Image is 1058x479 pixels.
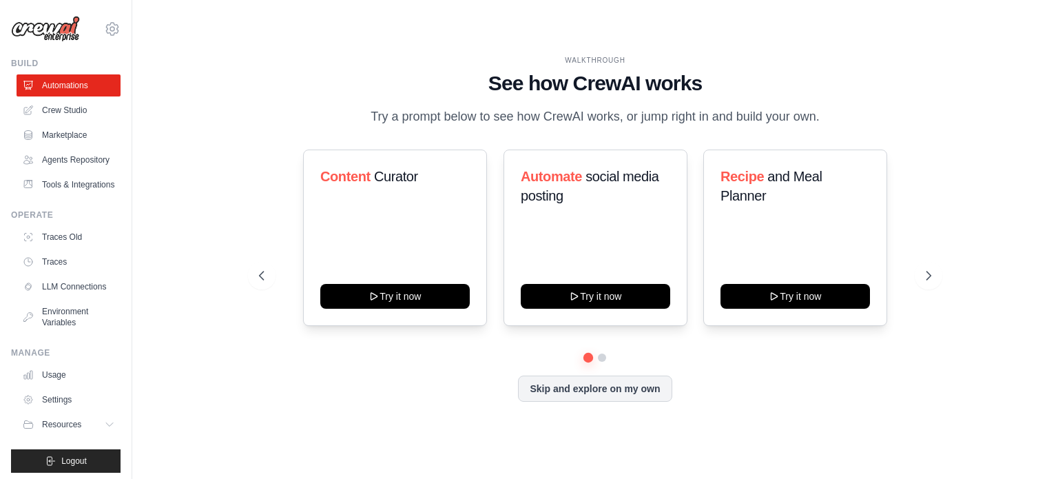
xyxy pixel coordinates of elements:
button: Try it now [720,284,870,309]
span: Content [320,169,371,184]
div: WALKTHROUGH [259,55,931,65]
img: Logo [11,16,80,42]
span: social media posting [521,169,659,203]
span: Automate [521,169,582,184]
h1: See how CrewAI works [259,71,931,96]
a: Traces Old [17,226,121,248]
div: Build [11,58,121,69]
div: Operate [11,210,121,221]
button: Resources [17,414,121,436]
a: Crew Studio [17,99,121,121]
p: Try a prompt below to see how CrewAI works, or jump right in and build your own. [364,107,827,127]
span: and Meal Planner [720,169,822,203]
a: Tools & Integrations [17,174,121,196]
button: Skip and explore on my own [518,376,672,402]
a: LLM Connections [17,276,121,298]
a: Marketplace [17,124,121,146]
span: Logout [61,456,87,467]
a: Settings [17,389,121,411]
div: Manage [11,347,121,358]
a: Usage [17,364,121,386]
button: Logout [11,449,121,473]
a: Automations [17,74,121,96]
span: Recipe [720,169,764,184]
a: Agents Repository [17,149,121,171]
a: Environment Variables [17,300,121,334]
button: Try it now [320,284,470,309]
span: Resources [42,419,81,430]
a: Traces [17,251,121,273]
button: Try it now [521,284,670,309]
span: Curator [374,169,418,184]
